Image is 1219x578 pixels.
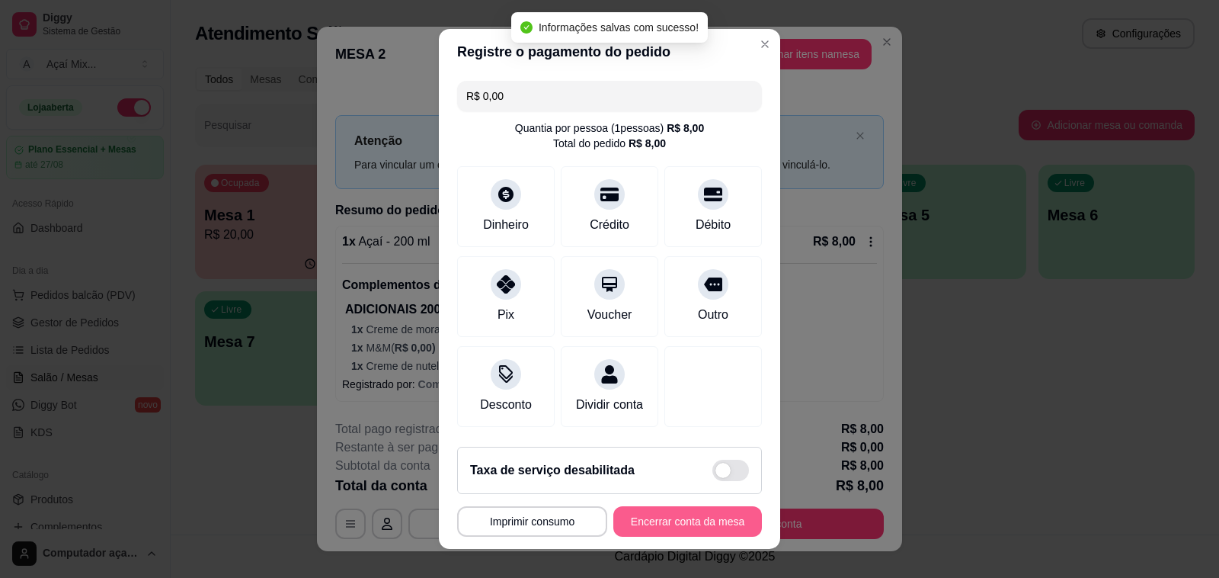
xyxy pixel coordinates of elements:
div: Dinheiro [483,216,529,234]
button: Close [753,32,777,56]
div: R$ 8,00 [667,120,704,136]
h2: Taxa de serviço desabilitada [470,461,635,480]
div: Outro [698,306,728,324]
input: Ex.: hambúrguer de cordeiro [466,81,753,111]
div: Desconto [480,396,532,414]
div: Pix [498,306,514,324]
span: Informações salvas com sucesso! [539,21,699,34]
div: Voucher [587,306,632,324]
div: Débito [696,216,731,234]
button: Imprimir consumo [457,506,607,537]
span: check-circle [520,21,533,34]
div: Quantia por pessoa ( 1 pessoas) [515,120,704,136]
button: Encerrar conta da mesa [613,506,762,537]
div: Total do pedido [553,136,666,151]
div: Crédito [590,216,629,234]
div: R$ 8,00 [629,136,666,151]
header: Registre o pagamento do pedido [439,29,780,75]
div: Dividir conta [576,396,643,414]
